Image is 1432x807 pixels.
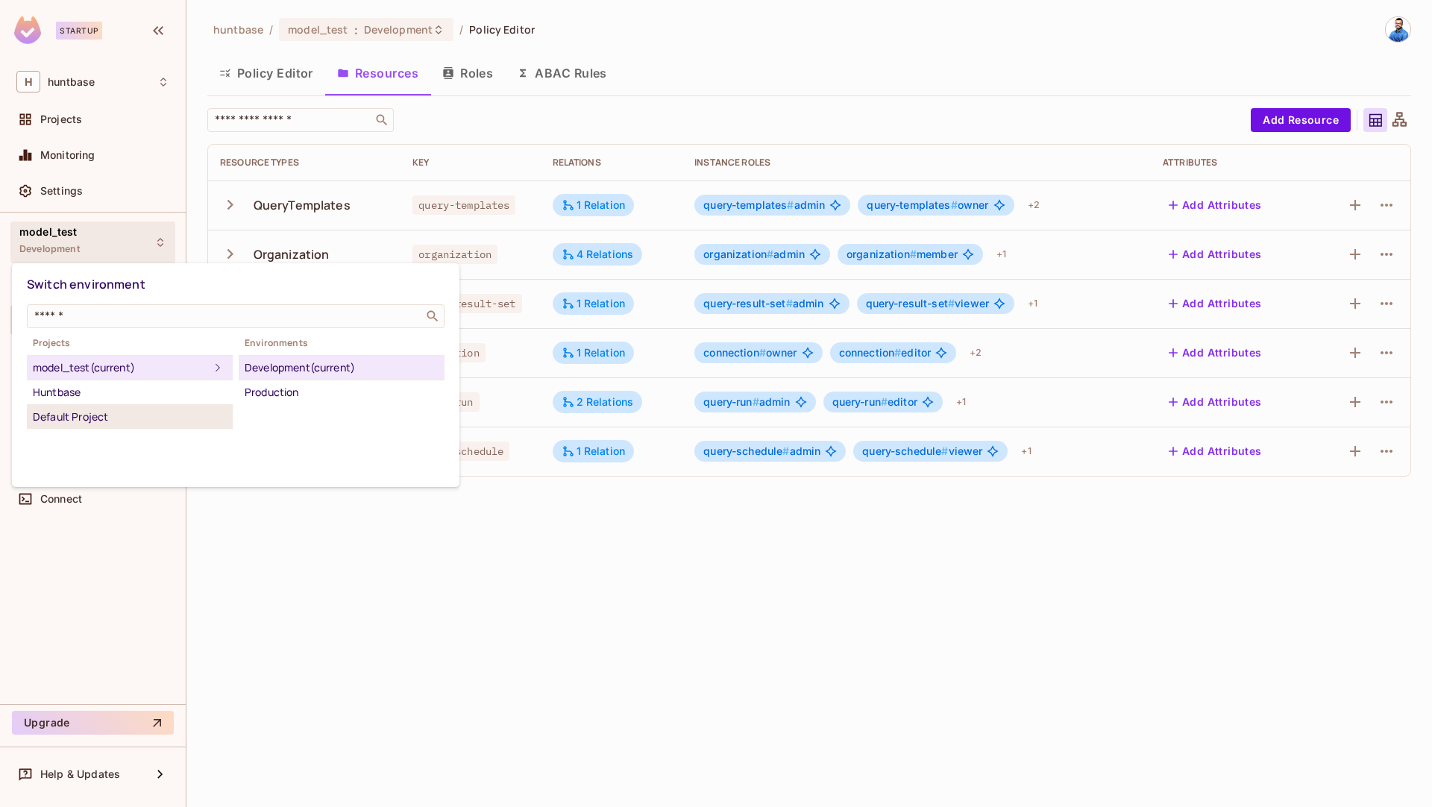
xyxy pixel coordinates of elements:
div: model_test (current) [33,359,209,377]
span: Environments [239,337,445,349]
span: Switch environment [27,276,145,292]
div: Huntbase [33,383,227,401]
span: Projects [27,337,233,349]
div: Default Project [33,408,227,426]
div: Production [245,383,439,401]
div: Development (current) [245,359,439,377]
